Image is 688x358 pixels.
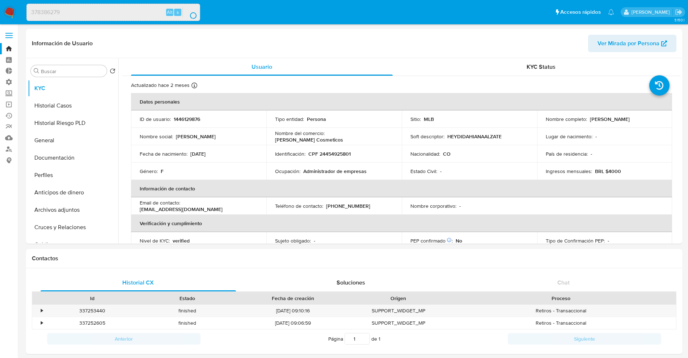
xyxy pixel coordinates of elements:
[328,333,380,345] span: Página de
[595,133,597,140] p: -
[275,237,311,244] p: Sujeto obligado :
[308,151,351,157] p: CPF 24454925801
[28,184,118,201] button: Anticipos de dinero
[240,295,346,302] div: Fecha de creación
[28,219,118,236] button: Cruces y Relaciones
[275,116,304,122] p: Tipo entidad :
[590,116,630,122] p: [PERSON_NAME]
[508,333,661,345] button: Siguiente
[595,168,621,174] p: BRL $4000
[110,68,115,76] button: Volver al orden por defecto
[140,305,235,317] div: finished
[45,305,140,317] div: 337253440
[28,80,118,97] button: KYC
[32,40,93,47] h1: Información de Usuario
[546,168,592,174] p: Ingresos mensuales :
[45,317,140,329] div: 337252605
[140,237,170,244] p: Nivel de KYC :
[161,168,164,174] p: F
[50,295,135,302] div: Id
[588,35,676,52] button: Ver Mirada por Persona
[560,8,601,16] span: Accesos rápidos
[598,35,659,52] span: Ver Mirada por Persona
[122,278,154,287] span: Historial CX
[252,63,272,71] span: Usuario
[28,132,118,149] button: General
[356,295,441,302] div: Origen
[176,133,216,140] p: [PERSON_NAME]
[235,305,351,317] div: [DATE] 09:10:16
[379,335,380,342] span: 1
[28,149,118,167] button: Documentación
[440,168,442,174] p: -
[410,151,440,157] p: Nacionalidad :
[443,151,451,157] p: CO
[28,114,118,132] button: Historial Riesgo PLD
[27,8,200,17] input: Buscar usuario o caso...
[131,82,190,89] p: Actualizado hace 2 meses
[424,116,434,122] p: MLB
[337,278,365,287] span: Soluciones
[456,237,462,244] p: No
[557,278,570,287] span: Chat
[140,317,235,329] div: finished
[410,168,437,174] p: Estado Civil :
[326,203,370,209] p: [PHONE_NUMBER]
[675,8,683,16] a: Salir
[608,237,609,244] p: -
[275,151,305,157] p: Identificación :
[140,199,180,206] p: Email de contacto :
[303,168,367,174] p: Administrador de empresas
[446,305,676,317] div: Retiros - Transaccional
[410,133,444,140] p: Soft descriptor :
[190,151,206,157] p: [DATE]
[140,206,223,212] p: [EMAIL_ADDRESS][DOMAIN_NAME]
[410,116,421,122] p: Sitio :
[451,295,671,302] div: Proceso
[410,237,453,244] p: PEP confirmado :
[446,317,676,329] div: Retiros - Transaccional
[546,133,592,140] p: Lugar de nacimiento :
[182,7,197,17] button: search-icon
[41,307,43,314] div: •
[447,133,502,140] p: HEYDIDAHIANAALZATE
[632,9,672,16] p: santiago.sgreco@mercadolibre.com
[314,237,315,244] p: -
[131,180,672,197] th: Información de contacto
[32,255,676,262] h1: Contactos
[131,93,672,110] th: Datos personales
[140,116,171,122] p: ID de usuario :
[351,317,446,329] div: SUPPORT_WIDGET_MP
[275,168,300,174] p: Ocupación :
[410,203,456,209] p: Nombre corporativo :
[41,320,43,327] div: •
[41,68,104,75] input: Buscar
[140,151,187,157] p: Fecha de nacimiento :
[145,295,229,302] div: Estado
[591,151,592,157] p: -
[275,203,323,209] p: Teléfono de contacto :
[177,9,179,16] span: s
[28,201,118,219] button: Archivos adjuntos
[351,305,446,317] div: SUPPORT_WIDGET_MP
[34,68,39,74] button: Buscar
[28,236,118,253] button: Créditos
[275,136,343,143] p: [PERSON_NAME] Cosmeticos
[527,63,556,71] span: KYC Status
[173,237,190,244] p: verified
[167,9,173,16] span: Alt
[275,130,325,136] p: Nombre del comercio :
[47,333,201,345] button: Anterior
[608,9,614,15] a: Notificaciones
[174,116,200,122] p: 1446129876
[546,151,588,157] p: País de residencia :
[28,97,118,114] button: Historial Casos
[459,203,461,209] p: -
[235,317,351,329] div: [DATE] 09:06:59
[131,215,672,232] th: Verificación y cumplimiento
[140,133,173,140] p: Nombre social :
[140,168,158,174] p: Género :
[307,116,326,122] p: Persona
[546,237,605,244] p: Tipo de Confirmación PEP :
[546,116,587,122] p: Nombre completo :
